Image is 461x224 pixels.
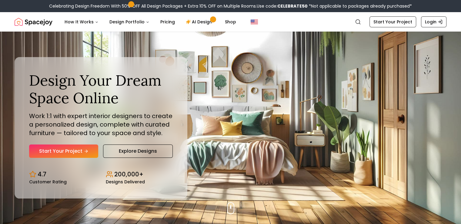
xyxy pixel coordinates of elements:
small: Customer Rating [29,180,67,184]
button: How It Works [60,16,103,28]
a: Start Your Project [29,144,98,158]
b: CELEBRATE50 [277,3,308,9]
div: Design stats [29,165,173,184]
a: Shop [220,16,241,28]
p: Work 1:1 with expert interior designers to create a personalized design, complete with curated fu... [29,112,173,137]
a: Explore Designs [103,144,173,158]
button: Design Portfolio [105,16,154,28]
img: Spacejoy Logo [15,16,52,28]
a: AI Design [181,16,219,28]
p: 4.7 [38,170,46,178]
img: United States [251,18,258,25]
h1: Design Your Dream Space Online [29,72,173,107]
nav: Main [60,16,241,28]
a: Spacejoy [15,16,52,28]
a: Pricing [155,16,180,28]
small: Designs Delivered [106,180,145,184]
nav: Global [15,12,446,32]
span: *Not applicable to packages already purchased* [308,3,412,9]
span: Use code: [257,3,308,9]
p: 200,000+ [114,170,143,178]
a: Login [421,16,446,27]
a: Start Your Project [369,16,416,27]
div: Celebrating Design Freedom With 50% OFF All Design Packages + Extra 10% OFF on Multiple Rooms. [49,3,412,9]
